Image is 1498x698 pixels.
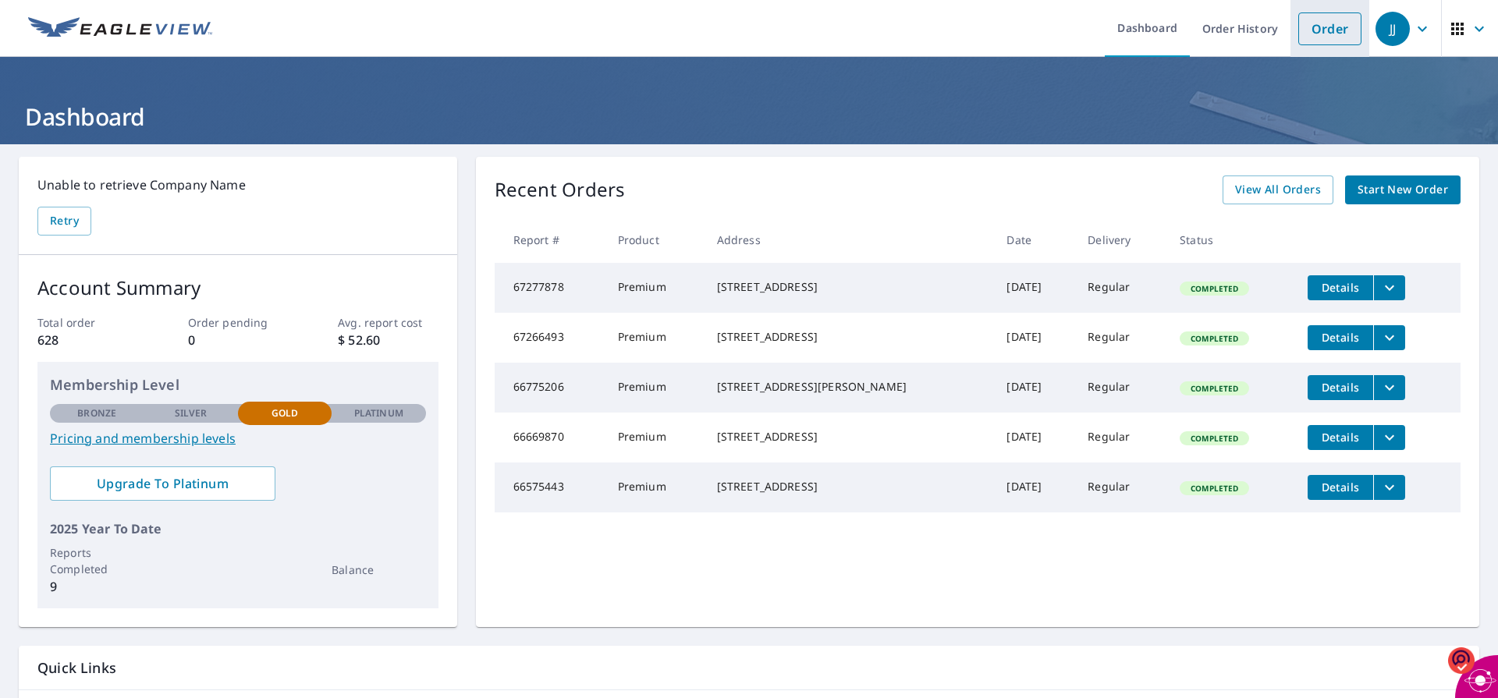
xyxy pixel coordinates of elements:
[605,413,705,462] td: Premium
[50,466,275,501] a: Upgrade To Platinum
[1075,263,1167,313] td: Regular
[77,406,116,420] p: Bronze
[37,314,137,331] p: Total order
[1308,275,1373,300] button: detailsBtn-67277878
[495,175,626,204] p: Recent Orders
[495,413,605,462] td: 66669870
[188,331,288,349] p: 0
[1075,313,1167,363] td: Regular
[1075,462,1167,512] td: Regular
[495,263,605,313] td: 67277878
[495,363,605,413] td: 66775206
[50,211,79,231] span: Retry
[37,274,438,302] p: Account Summary
[605,462,705,512] td: Premium
[338,331,438,349] p: $ 52.60
[37,207,91,236] button: Retry
[338,314,438,331] p: Avg. report cost
[717,479,982,494] div: [STREET_ADDRESS]
[994,313,1075,363] td: [DATE]
[1075,217,1167,263] th: Delivery
[1181,433,1248,444] span: Completed
[1181,483,1248,494] span: Completed
[1373,275,1405,300] button: filesDropdownBtn-67277878
[37,658,1461,678] p: Quick Links
[1373,325,1405,350] button: filesDropdownBtn-67266493
[175,406,208,420] p: Silver
[605,363,705,413] td: Premium
[1373,425,1405,450] button: filesDropdownBtn-66669870
[1181,283,1248,294] span: Completed
[50,429,426,448] a: Pricing and membership levels
[1376,12,1410,46] div: JJ
[705,217,995,263] th: Address
[994,413,1075,462] td: [DATE]
[37,331,137,349] p: 628
[605,263,705,313] td: Premium
[1317,480,1364,494] span: Details
[1448,646,1475,675] img: o1IwAAAABJRU5ErkJggg==
[37,175,438,194] p: Unable to retrieve Company Name
[1358,180,1448,200] span: Start New Order
[1298,12,1361,45] a: Order
[272,406,298,420] p: Gold
[50,544,144,577] p: Reports Completed
[354,406,403,420] p: Platinum
[1167,217,1295,263] th: Status
[50,577,144,596] p: 9
[1075,363,1167,413] td: Regular
[1308,475,1373,500] button: detailsBtn-66575443
[717,329,982,345] div: [STREET_ADDRESS]
[717,279,982,295] div: [STREET_ADDRESS]
[1373,375,1405,400] button: filesDropdownBtn-66775206
[1235,180,1321,200] span: View All Orders
[1308,425,1373,450] button: detailsBtn-66669870
[1308,325,1373,350] button: detailsBtn-67266493
[1181,333,1248,344] span: Completed
[994,462,1075,512] td: [DATE]
[19,101,1479,133] h1: Dashboard
[1373,475,1405,500] button: filesDropdownBtn-66575443
[994,263,1075,313] td: [DATE]
[994,363,1075,413] td: [DATE]
[495,313,605,363] td: 67266493
[495,462,605,512] td: 66575443
[1317,430,1364,445] span: Details
[717,379,982,395] div: [STREET_ADDRESS][PERSON_NAME]
[62,475,263,492] span: Upgrade To Platinum
[605,217,705,263] th: Product
[717,429,982,445] div: [STREET_ADDRESS]
[495,217,605,263] th: Report #
[1317,330,1364,345] span: Details
[1345,175,1461,204] a: Start New Order
[994,217,1075,263] th: Date
[188,314,288,331] p: Order pending
[1181,383,1248,394] span: Completed
[1317,280,1364,295] span: Details
[28,17,212,41] img: EV Logo
[605,313,705,363] td: Premium
[1317,380,1364,395] span: Details
[50,519,426,538] p: 2025 Year To Date
[1223,175,1333,204] a: View All Orders
[332,562,425,578] p: Balance
[1308,375,1373,400] button: detailsBtn-66775206
[50,374,426,395] p: Membership Level
[1075,413,1167,462] td: Regular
